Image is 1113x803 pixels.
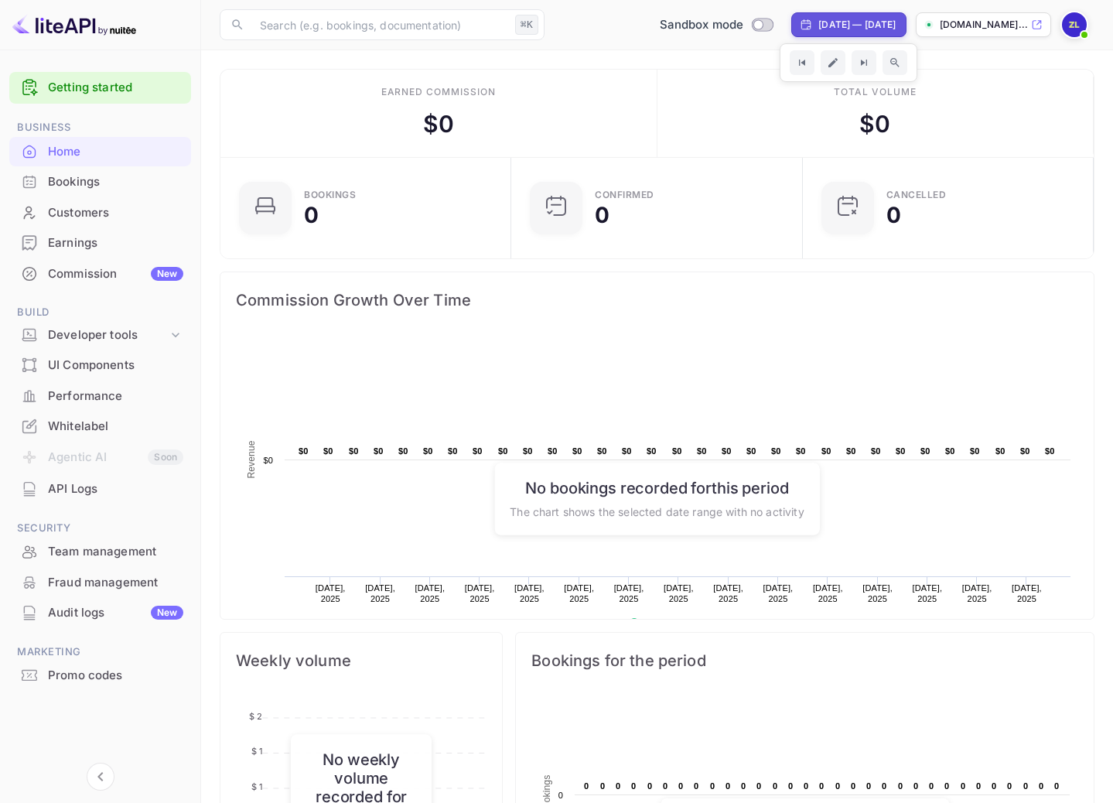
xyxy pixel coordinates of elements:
[9,198,191,227] a: Customers
[920,446,930,456] text: $0
[821,50,845,75] button: Edit date range
[9,537,191,567] div: Team management
[48,204,183,222] div: Customers
[9,228,191,257] a: Earnings
[572,446,582,456] text: $0
[151,267,183,281] div: New
[1062,12,1087,37] img: Zineb Lahrach
[48,604,183,622] div: Audit logs
[9,412,191,440] a: Whitelabel
[48,388,183,405] div: Performance
[48,480,183,498] div: API Logs
[323,446,333,456] text: $0
[448,446,458,456] text: $0
[48,265,183,283] div: Commission
[796,446,806,456] text: $0
[1020,446,1030,456] text: $0
[558,791,563,800] text: 0
[9,598,191,627] a: Audit logsNew
[804,781,808,791] text: 0
[597,446,607,456] text: $0
[304,190,356,200] div: Bookings
[498,446,508,456] text: $0
[9,72,191,104] div: Getting started
[9,350,191,381] div: UI Components
[790,50,814,75] button: Go to previous time period
[48,173,183,191] div: Bookings
[251,781,262,792] tspan: $ 1
[725,781,730,791] text: 0
[9,661,191,691] div: Promo codes
[647,446,657,456] text: $0
[756,781,761,791] text: 0
[9,537,191,566] a: Team management
[883,50,907,75] button: Zoom out time range
[48,574,183,592] div: Fraud management
[851,781,855,791] text: 0
[9,119,191,136] span: Business
[515,15,538,35] div: ⌘K
[746,446,756,456] text: $0
[896,446,906,456] text: $0
[249,711,262,722] tspan: $ 2
[9,412,191,442] div: Whitelabel
[663,781,667,791] text: 0
[151,606,183,620] div: New
[664,583,694,603] text: [DATE], 2025
[852,50,876,75] button: Go to next time period
[48,234,183,252] div: Earnings
[48,143,183,161] div: Home
[763,583,794,603] text: [DATE], 2025
[9,381,191,410] a: Performance
[722,446,732,456] text: $0
[697,446,707,456] text: $0
[9,137,191,167] div: Home
[940,18,1028,32] p: [DOMAIN_NAME]...
[9,304,191,321] span: Build
[660,16,744,34] span: Sandbox mode
[616,781,620,791] text: 0
[741,781,746,791] text: 0
[365,583,395,603] text: [DATE], 2025
[349,446,359,456] text: $0
[548,446,558,456] text: $0
[862,583,893,603] text: [DATE], 2025
[882,781,886,791] text: 0
[622,446,632,456] text: $0
[423,107,454,142] div: $ 0
[9,350,191,379] a: UI Components
[788,781,793,791] text: 0
[299,446,309,456] text: $0
[834,85,917,99] div: Total volume
[600,781,605,791] text: 0
[866,781,871,791] text: 0
[48,667,183,685] div: Promo codes
[12,12,136,37] img: LiteAPI logo
[898,781,903,791] text: 0
[9,598,191,628] div: Audit logsNew
[1054,781,1059,791] text: 0
[9,137,191,166] a: Home
[672,446,682,456] text: $0
[713,583,743,603] text: [DATE], 2025
[871,446,881,456] text: $0
[614,583,644,603] text: [DATE], 2025
[813,583,843,603] text: [DATE], 2025
[514,583,545,603] text: [DATE], 2025
[236,288,1078,313] span: Commission Growth Over Time
[9,568,191,596] a: Fraud management
[9,661,191,689] a: Promo codes
[694,781,698,791] text: 0
[374,446,384,456] text: $0
[962,583,992,603] text: [DATE], 2025
[9,474,191,504] div: API Logs
[647,781,652,791] text: 0
[9,322,191,349] div: Developer tools
[976,781,981,791] text: 0
[9,259,191,289] div: CommissionNew
[595,190,654,200] div: Confirmed
[678,781,683,791] text: 0
[9,568,191,598] div: Fraud management
[912,583,942,603] text: [DATE], 2025
[773,781,777,791] text: 0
